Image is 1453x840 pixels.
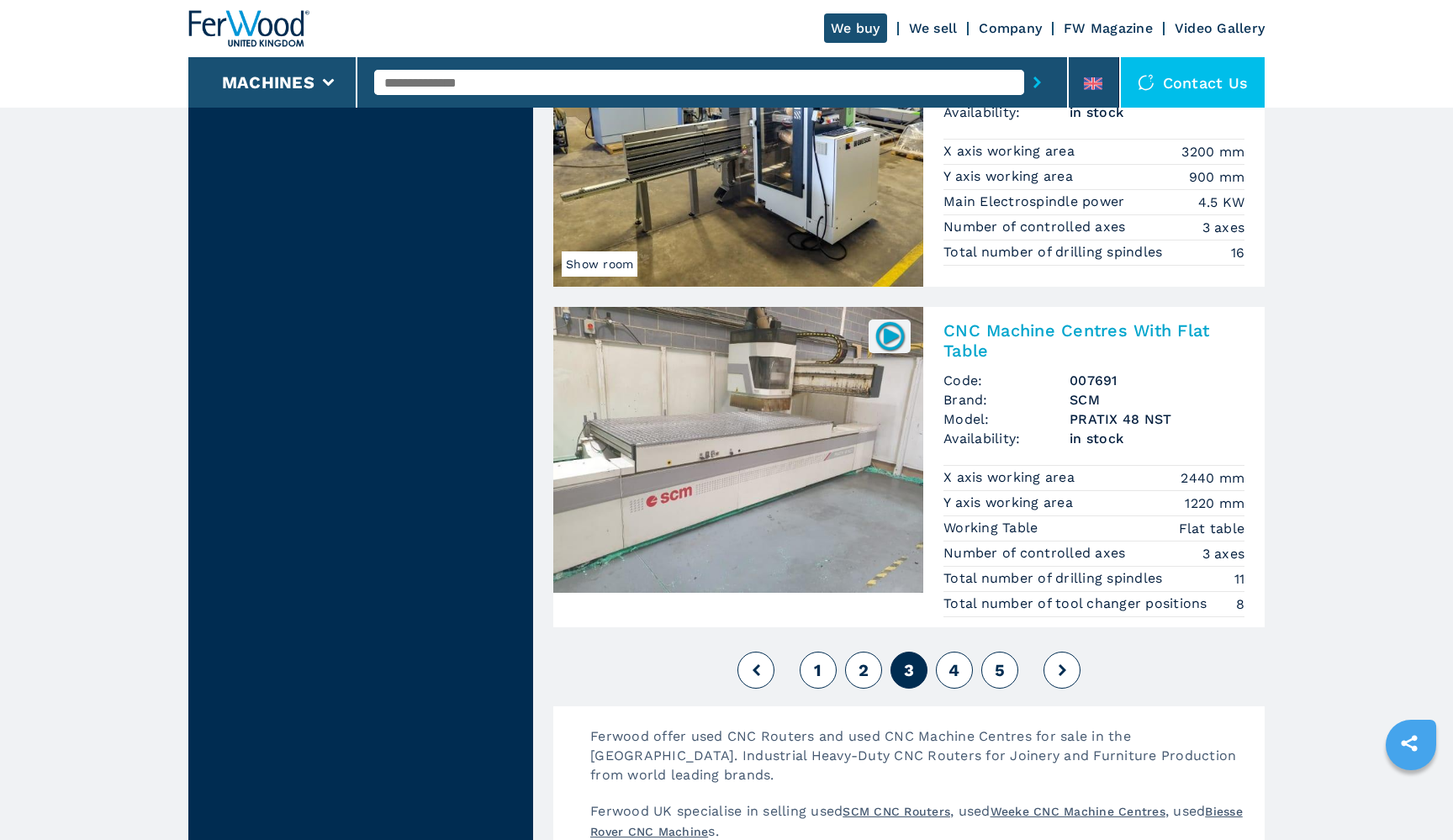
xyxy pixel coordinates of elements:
[943,320,1244,361] h2: CNC Machine Centres With Flat Table
[943,142,1079,161] p: X axis working area
[943,167,1077,186] p: Y axis working area
[943,409,1070,429] span: Model:
[943,371,1070,390] span: Code:
[553,307,923,593] img: CNC Machine Centres With Flat Table SCM PRATIX 48 NST
[874,320,906,352] img: 007691
[943,519,1043,537] p: Working Table
[553,1,923,287] img: Vertical CNC Machine Centres BIESSE SKIPPER V31
[1121,57,1265,108] div: Contact us
[904,660,914,680] span: 3
[1388,722,1430,764] a: sharethis
[824,13,887,43] a: We buy
[1064,20,1153,36] a: FW Magazine
[943,390,1070,409] span: Brand:
[222,72,314,92] button: Machines
[1070,103,1244,122] span: in stock
[943,103,1070,122] span: Availability:
[943,494,1077,512] p: Y axis working area
[991,805,1165,818] a: Weeke CNC Machine Centres
[1234,569,1245,589] em: 11
[943,429,1070,448] span: Availability:
[943,594,1212,613] p: Total number of tool changer positions
[995,660,1005,680] span: 5
[1138,74,1154,91] img: Contact us
[979,20,1042,36] a: Company
[943,193,1129,211] p: Main Electrospindle power
[188,10,309,47] img: Ferwood
[1181,142,1244,161] em: 3200 mm
[1202,218,1245,237] em: 3 axes
[1181,468,1244,488] em: 2440 mm
[562,251,637,277] span: Show room
[1185,494,1244,513] em: 1220 mm
[1179,519,1245,538] em: Flat table
[800,652,837,689] button: 1
[943,544,1130,563] p: Number of controlled axes
[943,243,1167,262] p: Total number of drilling spindles
[948,660,959,680] span: 4
[553,307,1265,627] a: CNC Machine Centres With Flat Table SCM PRATIX 48 NST007691CNC Machine Centres With Flat TableCod...
[890,652,927,689] button: 3
[1382,764,1440,827] iframe: Chat
[1070,390,1244,409] h3: SCM
[1198,193,1245,212] em: 4.5 KW
[1070,371,1244,390] h3: 007691
[943,569,1167,588] p: Total number of drilling spindles
[845,652,882,689] button: 2
[1070,409,1244,429] h3: PRATIX 48 NST
[943,468,1079,487] p: X axis working area
[843,805,950,818] a: SCM CNC Routers
[1231,243,1245,262] em: 16
[1202,544,1245,563] em: 3 axes
[936,652,973,689] button: 4
[943,218,1130,236] p: Number of controlled axes
[1024,63,1050,102] button: submit-button
[553,1,1265,287] a: Vertical CNC Machine Centres BIESSE SKIPPER V31Show room007565Vertical CNC Machine CentresCode:00...
[909,20,958,36] a: We sell
[859,660,869,680] span: 2
[1175,20,1265,36] a: Video Gallery
[1189,167,1245,187] em: 900 mm
[1236,594,1244,614] em: 8
[1070,429,1244,448] span: in stock
[814,660,822,680] span: 1
[573,726,1265,801] p: Ferwood offer used CNC Routers and used CNC Machine Centres for sale in the [GEOGRAPHIC_DATA]. In...
[981,652,1018,689] button: 5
